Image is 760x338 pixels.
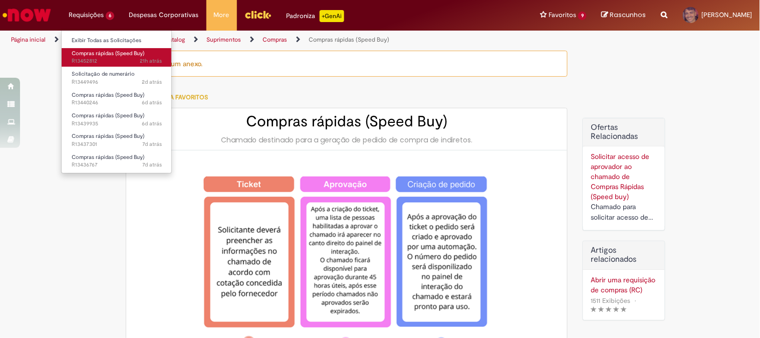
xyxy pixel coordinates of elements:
[69,10,104,20] span: Requisições
[214,10,229,20] span: More
[1,5,53,25] img: ServiceNow
[61,30,172,174] ul: Requisições
[11,36,46,44] a: Página inicial
[142,140,162,148] time: 21/08/2025 16:12:17
[578,12,587,20] span: 9
[602,11,646,20] a: Rascunhos
[287,10,344,22] div: Padroniza
[142,161,162,168] time: 21/08/2025 14:54:40
[72,57,162,65] span: R13452812
[702,11,752,19] span: [PERSON_NAME]
[320,10,344,22] p: +GenAi
[591,275,657,295] a: Abrir uma requisição de compras (RC)
[142,140,162,148] span: 7d atrás
[62,131,172,149] a: Aberto R13437301 : Compras rápidas (Speed Buy)
[62,90,172,108] a: Aberto R13440246 : Compras rápidas (Speed Buy)
[206,36,241,44] a: Suprimentos
[142,78,162,86] time: 26/08/2025 16:25:29
[72,91,144,99] span: Compras rápidas (Speed Buy)
[142,120,162,127] time: 22/08/2025 13:40:05
[72,132,144,140] span: Compras rápidas (Speed Buy)
[72,140,162,148] span: R13437301
[72,50,144,57] span: Compras rápidas (Speed Buy)
[62,48,172,67] a: Aberto R13452812 : Compras rápidas (Speed Buy)
[106,12,114,20] span: 6
[244,7,272,22] img: click_logo_yellow_360x200.png
[591,246,657,264] h3: Artigos relacionados
[591,152,649,201] a: Solicitar acesso de aprovador ao chamado de Compras Rápidas (Speed buy)
[136,93,208,101] span: Adicionar a Favoritos
[62,35,172,46] a: Exibir Todas as Solicitações
[583,118,665,231] div: Ofertas Relacionadas
[591,202,657,223] div: Chamado para solicitar acesso de aprovador ao ticket de Speed buy
[591,123,657,141] h2: Ofertas Relacionadas
[632,294,638,307] span: •
[142,99,162,106] span: 6d atrás
[129,10,199,20] span: Despesas Corporativas
[549,10,576,20] span: Favoritos
[136,113,557,130] h2: Compras rápidas (Speed Buy)
[72,78,162,86] span: R13449496
[309,36,389,44] a: Compras rápidas (Speed Buy)
[62,110,172,129] a: Aberto R13439935 : Compras rápidas (Speed Buy)
[72,112,144,119] span: Compras rápidas (Speed Buy)
[62,152,172,171] a: Aberto R13436767 : Compras rápidas (Speed Buy)
[126,51,568,77] div: Obrigatório um anexo.
[140,57,162,65] span: 21h atrás
[142,120,162,127] span: 6d atrás
[72,161,162,169] span: R13436767
[8,31,499,49] ul: Trilhas de página
[72,120,162,128] span: R13439935
[62,69,172,87] a: Aberto R13449496 : Solicitação de numerário
[140,57,162,65] time: 27/08/2025 14:34:53
[72,99,162,107] span: R13440246
[591,296,630,305] span: 1511 Exibições
[610,10,646,20] span: Rascunhos
[72,153,144,161] span: Compras rápidas (Speed Buy)
[142,161,162,168] span: 7d atrás
[142,78,162,86] span: 2d atrás
[142,99,162,106] time: 22/08/2025 14:47:23
[72,70,135,78] span: Solicitação de numerário
[136,135,557,145] div: Chamado destinado para a geração de pedido de compra de indiretos.
[263,36,287,44] a: Compras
